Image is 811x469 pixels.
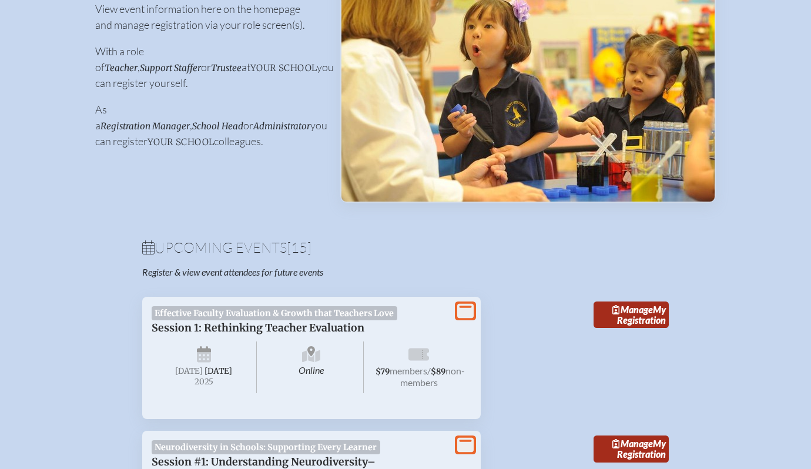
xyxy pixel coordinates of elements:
[152,306,397,320] span: Effective Faculty Evaluation & Growth that Teachers Love
[376,367,390,377] span: $79
[390,365,427,376] span: members
[140,62,201,73] span: Support Staffer
[612,304,653,315] span: Manage
[95,43,321,91] p: With a role of , or at you can register yourself.
[594,301,669,329] a: ManageMy Registration
[148,136,214,148] span: your school
[594,436,669,463] a: ManageMy Registration
[431,367,445,377] span: $89
[259,341,364,393] span: Online
[152,440,380,454] span: Neurodiversity in Schools: Supporting Every Learner
[250,62,317,73] span: your school
[211,62,242,73] span: Trustee
[192,120,243,132] span: School Head
[152,321,364,334] span: Session 1: Rethinking Teacher Evaluation
[253,120,310,132] span: Administrator
[105,62,138,73] span: Teacher
[142,266,453,278] p: Register & view event attendees for future events
[100,120,190,132] span: Registration Manager
[400,365,465,388] span: non-members
[427,365,431,376] span: /
[612,438,653,449] span: Manage
[95,102,321,149] p: As a , or you can register colleagues.
[287,239,311,256] span: [15]
[205,366,232,376] span: [DATE]
[95,1,321,33] p: View event information here on the homepage and manage registration via your role screen(s).
[142,240,669,254] h1: Upcoming Events
[161,377,247,386] span: 2025
[175,366,203,376] span: [DATE]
